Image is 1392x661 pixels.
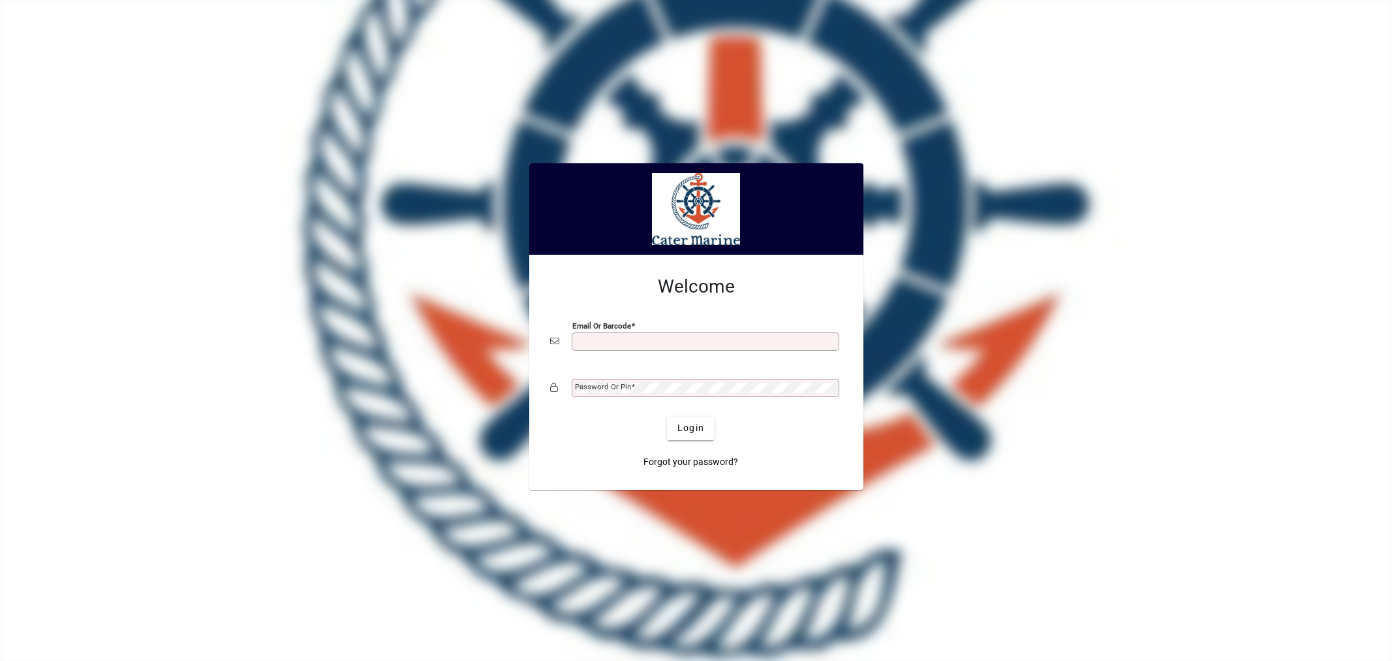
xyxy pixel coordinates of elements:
[677,421,704,435] span: Login
[638,451,743,474] a: Forgot your password?
[667,417,715,440] button: Login
[643,455,738,469] span: Forgot your password?
[550,276,843,298] h2: Welcome
[575,382,631,391] mat-label: Password or Pin
[572,321,631,330] mat-label: Email or Barcode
